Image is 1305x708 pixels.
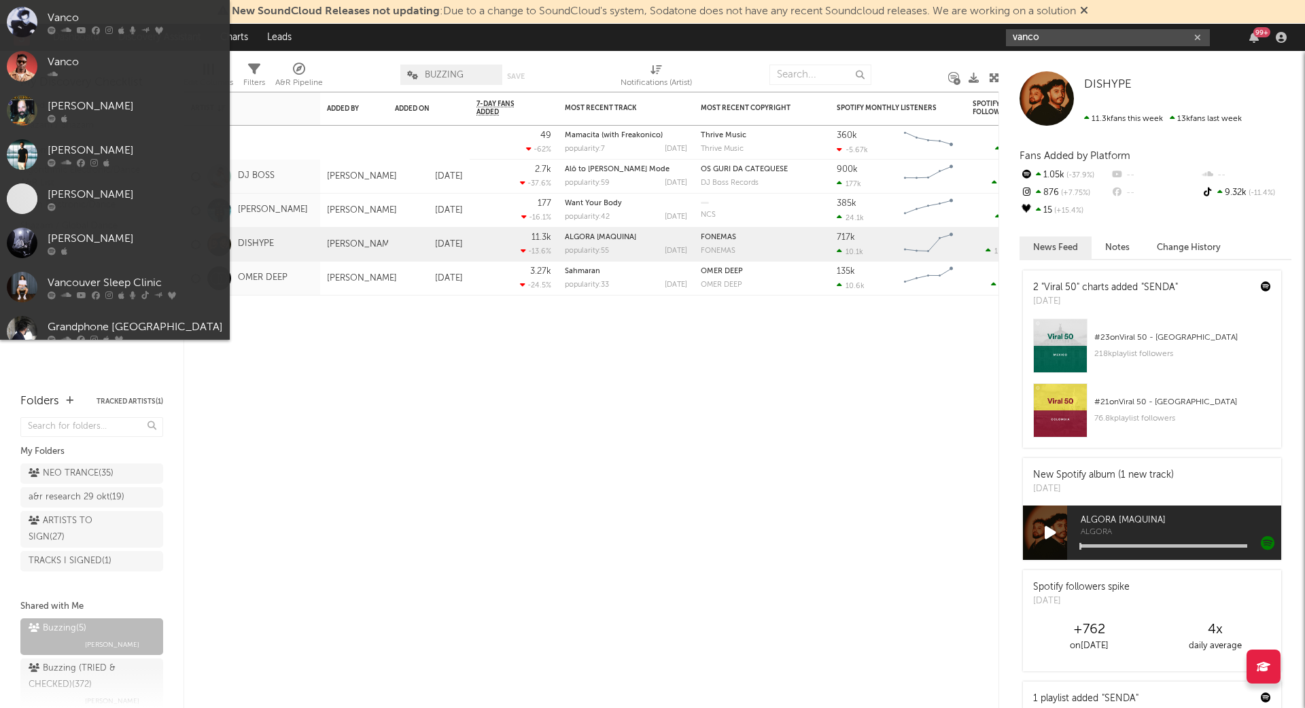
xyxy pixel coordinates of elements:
[1020,166,1110,184] div: 1.05k
[97,398,163,405] button: Tracked Artists(1)
[1006,29,1210,46] input: Search for artists
[232,6,440,17] span: New SoundCloud Releases not updating
[701,281,823,289] div: label: OMER DEEP
[565,145,605,153] div: popularity: 7
[665,247,687,255] div: [DATE]
[1052,207,1083,215] span: +15.4 %
[20,444,163,460] div: My Folders
[1152,638,1278,654] div: daily average
[701,166,823,173] div: copyright: OS GURI DA CATEQUESE
[191,104,293,112] div: Artist
[1152,622,1278,638] div: 4 x
[20,618,163,655] a: Buzzing(5)[PERSON_NAME]
[538,199,551,208] div: 177
[1084,78,1132,92] a: DISHYPE
[565,200,687,207] div: Want Your Body
[701,268,823,275] div: copyright: OMER DEEP
[1141,283,1178,292] a: "SENDA"
[1249,32,1259,43] button: 99+
[1033,482,1174,496] div: [DATE]
[48,10,223,26] div: Vanco
[29,553,111,569] div: TRACKS I SIGNED ( 1 )
[665,213,687,221] div: [DATE]
[1094,346,1271,362] div: 218k playlist followers
[29,465,114,482] div: NEO TRANCE ( 35 )
[565,234,636,241] a: ALGORA [MAQUINA]
[1084,115,1242,123] span: 13k fans last week
[1033,295,1178,308] div: [DATE]
[991,281,1041,289] div: ( )
[565,281,609,289] div: popularity: 33
[1020,202,1110,219] div: 15
[238,272,288,284] a: OMER DEEP
[1094,410,1271,427] div: 76.8k playlist followers
[837,233,855,242] div: 717k
[837,104,939,112] div: Spotify Monthly Listeners
[327,273,397,284] div: [PERSON_NAME]
[621,75,692,91] div: Notifications (Artist)
[701,234,823,241] div: copyright: FONEMAS
[1084,115,1163,123] span: 11.3k fans this week
[986,247,1041,255] div: ( )
[243,75,265,91] div: Filters
[995,145,1041,154] div: ( )
[837,213,864,222] div: 24.1k
[232,6,1076,17] span: : Due to a change to SoundCloud's system, Sodatone does not have any recent Soundcloud releases. ...
[507,73,525,80] button: Save
[565,132,663,139] a: Mamacita (with Freakonico)
[20,417,163,437] input: Search for folders...
[565,104,667,112] div: Most Recent Track
[701,268,823,275] div: OMER DEEP
[1110,184,1200,202] div: --
[238,205,308,216] a: [PERSON_NAME]
[530,267,551,276] div: 3.27k
[701,247,823,255] div: label: FONEMAS
[701,211,823,219] div: NCS
[211,24,258,51] a: Charts
[29,660,152,693] div: Buzzing (TRIED & CHECKED) ( 372 )
[1201,166,1291,184] div: --
[565,166,687,173] div: Alô to em Barretos - Rincon Mode
[1064,172,1094,179] span: -37.9 %
[898,228,959,262] svg: Chart title
[701,247,823,255] div: FONEMAS
[992,179,1041,188] div: ( )
[48,54,223,71] div: Vanco
[973,100,1020,116] div: Spotify Followers
[665,179,687,187] div: [DATE]
[701,145,823,153] div: label: Thrive Music
[1110,166,1200,184] div: --
[476,100,531,116] span: 7-Day Fans Added
[898,160,959,194] svg: Chart title
[521,247,551,255] div: -13.6 %
[327,105,361,113] div: Added By
[565,247,609,255] div: popularity: 55
[565,213,610,221] div: popularity: 42
[521,213,551,222] div: -16.1 %
[425,71,464,79] span: BUZZING
[701,145,823,153] div: Thrive Music
[520,281,551,289] div: -24.5 %
[837,281,865,290] div: 10.6k
[565,268,600,275] a: Sahmaran
[1247,190,1275,197] span: -11.4 %
[701,132,823,139] div: copyright: Thrive Music
[1081,529,1281,537] span: ALGORA
[1033,468,1174,482] div: New Spotify album (1 new track)
[621,58,692,97] div: Notifications (Artist)
[565,234,687,241] div: ALGORA [MAQUINA]
[701,211,823,219] div: label: NCS
[395,236,463,253] div: [DATE]
[565,166,669,173] a: Alô to [PERSON_NAME] Mode
[535,165,551,174] div: 2.7k
[48,143,223,159] div: [PERSON_NAME]
[837,179,861,188] div: 177k
[48,187,223,203] div: [PERSON_NAME]
[395,105,442,113] div: Added On
[48,319,223,336] div: Grandphone [GEOGRAPHIC_DATA]
[238,171,275,182] a: DJ BOSS
[1020,236,1092,259] button: News Feed
[243,58,265,97] div: Filters
[1094,330,1271,346] div: # 23 on Viral 50 - [GEOGRAPHIC_DATA]
[701,281,823,289] div: OMER DEEP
